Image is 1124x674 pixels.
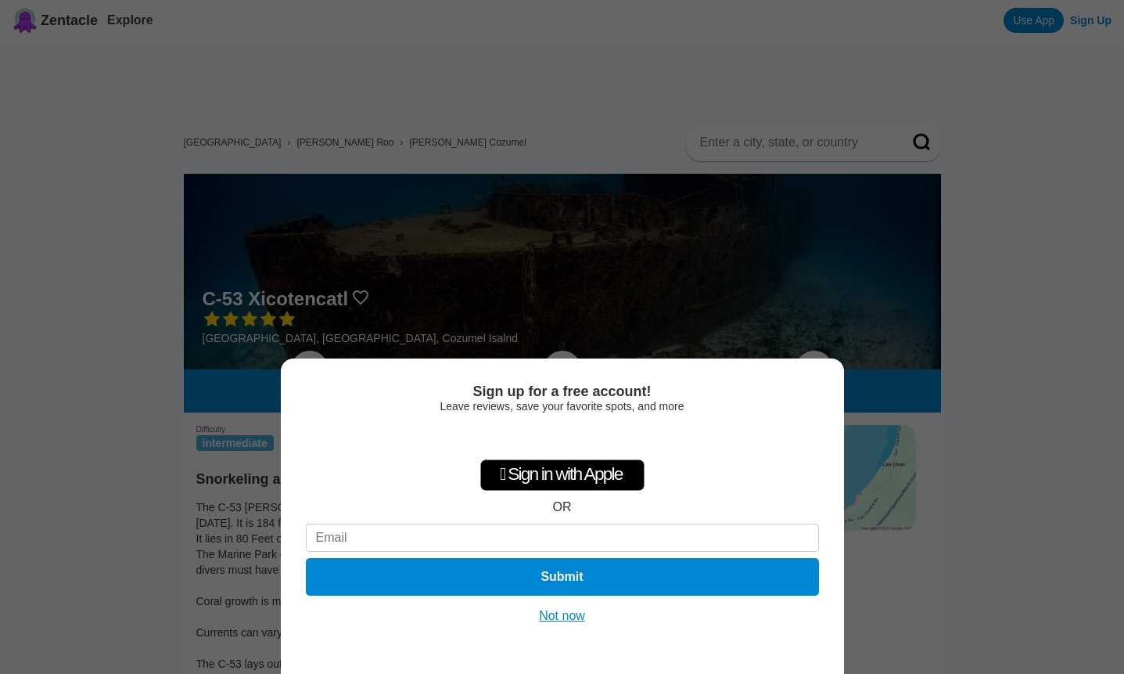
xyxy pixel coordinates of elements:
[483,420,642,455] iframe: Sign in with Google Button
[306,384,819,400] div: Sign up for a free account!
[553,500,572,514] div: OR
[306,558,819,596] button: Submit
[306,400,819,413] div: Leave reviews, save your favorite spots, and more
[534,608,590,624] button: Not now
[480,460,645,491] div: Sign in with Apple
[306,524,819,552] input: Email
